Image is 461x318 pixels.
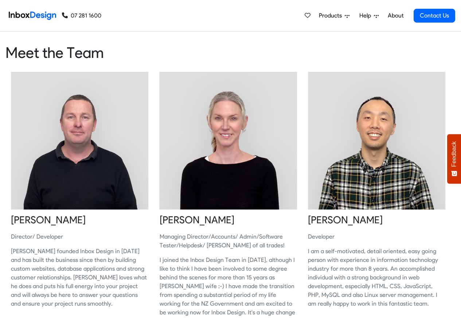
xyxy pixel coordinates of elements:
[11,72,149,209] img: 2021_09_23_sheldon.jpg
[11,232,149,241] p: Director/ Developer
[414,9,455,23] a: Contact Us
[359,11,374,20] span: Help
[356,8,382,23] a: Help
[319,11,345,20] span: Products
[160,72,297,209] img: 2021_09_23_jenny.jpg
[11,213,149,227] heading: [PERSON_NAME]
[308,247,446,308] p: I am a self-motivated, detail oriented, easy going person with experience in information technolo...
[160,232,297,250] p: Managing Director/Accounts/ Admin/Software Tester/Helpdesk/ [PERSON_NAME] of all trades!
[160,213,297,227] heading: [PERSON_NAME]
[308,232,446,241] p: Developer
[62,11,101,20] a: 07 281 1600
[11,247,149,308] p: [PERSON_NAME] founded Inbox Design in [DATE] and has built the business since then by building cu...
[316,8,352,23] a: Products
[447,134,461,184] button: Feedback - Show survey
[5,43,456,62] heading: Meet the Team
[386,8,406,23] a: About
[308,72,446,209] img: 2021_09_23_ken.jpg
[451,141,457,167] span: Feedback
[308,213,446,227] heading: [PERSON_NAME]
